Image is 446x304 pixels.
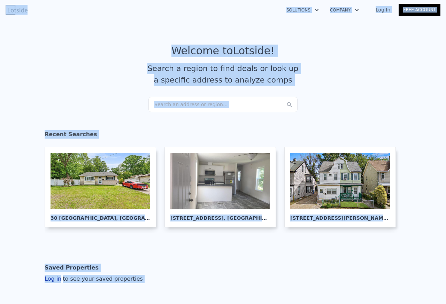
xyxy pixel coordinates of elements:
[45,275,143,283] div: Log in
[171,45,275,57] div: Welcome to Lotside !
[6,5,28,15] img: Lotside
[148,97,298,112] div: Search an address or region...
[45,125,401,147] div: Recent Searches
[284,147,401,227] a: [STREET_ADDRESS][PERSON_NAME], [PERSON_NAME]
[45,147,162,227] a: 30 [GEOGRAPHIC_DATA], [GEOGRAPHIC_DATA]
[170,209,270,221] div: [STREET_ADDRESS] , [GEOGRAPHIC_DATA]
[51,209,150,221] div: 30 [GEOGRAPHIC_DATA] , [GEOGRAPHIC_DATA]
[45,261,99,275] div: Saved Properties
[324,4,364,16] button: Company
[145,63,301,86] div: Search a region to find deals or look up a specific address to analyze comps
[61,275,143,282] span: to see your saved properties
[290,209,390,221] div: [STREET_ADDRESS][PERSON_NAME] , [PERSON_NAME]
[399,4,440,16] a: Free Account
[164,147,282,227] a: [STREET_ADDRESS], [GEOGRAPHIC_DATA]
[367,6,399,13] a: Log In
[281,4,324,16] button: Solutions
